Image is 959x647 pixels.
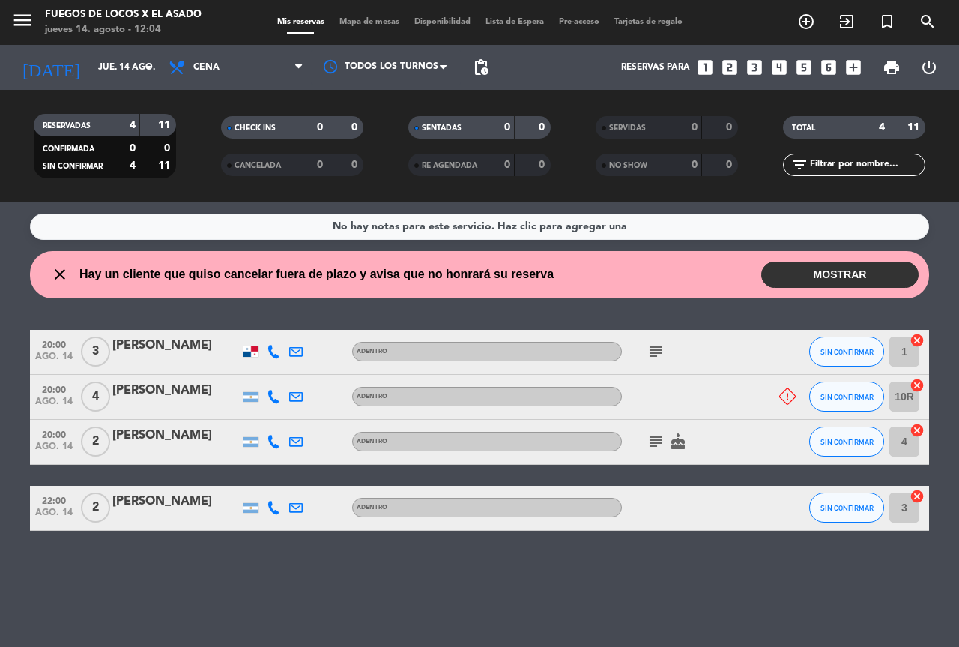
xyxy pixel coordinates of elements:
span: Pre-acceso [551,18,607,26]
span: CHECK INS [235,124,276,132]
span: ago. 14 [35,508,73,525]
strong: 4 [130,160,136,171]
strong: 11 [158,120,173,130]
strong: 0 [726,122,735,133]
strong: 0 [351,122,360,133]
strong: 4 [879,122,885,133]
span: SIN CONFIRMAR [43,163,103,170]
strong: 0 [504,160,510,170]
i: search [919,13,937,31]
span: SIN CONFIRMAR [820,438,874,446]
strong: 0 [726,160,735,170]
span: Cena [193,62,220,73]
button: SIN CONFIRMAR [809,493,884,523]
span: Disponibilidad [407,18,478,26]
div: No hay notas para este servicio. Haz clic para agregar una [333,218,627,235]
button: SIN CONFIRMAR [809,427,884,457]
span: RE AGENDADA [422,162,477,169]
strong: 0 [504,122,510,133]
span: 2 [81,493,110,523]
div: LOG OUT [910,45,948,90]
span: 4 [81,382,110,412]
span: ago. 14 [35,397,73,414]
span: SIN CONFIRMAR [820,504,874,512]
strong: 4 [130,120,136,130]
strong: 0 [317,160,323,170]
span: ADENTRO [357,505,387,511]
span: 20:00 [35,335,73,352]
i: power_settings_new [920,58,938,76]
strong: 0 [539,122,548,133]
span: CANCELADA [235,162,281,169]
span: SIN CONFIRMAR [820,393,874,401]
div: jueves 14. agosto - 12:04 [45,22,202,37]
div: [PERSON_NAME] [112,381,240,400]
span: 20:00 [35,380,73,397]
span: 2 [81,427,110,457]
i: add_circle_outline [797,13,815,31]
span: ADENTRO [357,349,387,355]
span: NO SHOW [609,162,647,169]
div: [PERSON_NAME] [112,426,240,445]
i: cancel [910,378,925,393]
strong: 0 [351,160,360,170]
strong: 0 [692,160,698,170]
input: Filtrar por nombre... [808,157,925,173]
span: SERVIDAS [609,124,646,132]
strong: 0 [317,122,323,133]
i: looks_5 [794,58,814,77]
i: [DATE] [11,51,91,84]
span: Tarjetas de regalo [607,18,690,26]
button: MOSTRAR [761,262,919,288]
span: ADENTRO [357,439,387,445]
i: subject [647,433,665,451]
i: close [51,265,69,283]
span: Reservas para [621,62,690,73]
i: looks_3 [745,58,764,77]
i: cancel [910,423,925,438]
span: SIN CONFIRMAR [820,348,874,356]
i: looks_6 [819,58,838,77]
i: turned_in_not [878,13,896,31]
strong: 0 [539,160,548,170]
span: CONFIRMADA [43,145,94,153]
i: cancel [910,489,925,504]
span: print [883,58,901,76]
span: 3 [81,337,110,367]
i: add_box [844,58,863,77]
i: looks_4 [769,58,789,77]
i: looks_two [720,58,739,77]
div: [PERSON_NAME] [112,492,240,511]
button: menu [11,9,34,37]
strong: 11 [907,122,922,133]
span: Lista de Espera [478,18,551,26]
i: menu [11,9,34,31]
span: pending_actions [472,58,490,76]
i: exit_to_app [838,13,856,31]
strong: 0 [692,122,698,133]
strong: 11 [158,160,173,171]
span: 20:00 [35,425,73,442]
i: arrow_drop_down [139,58,157,76]
i: cancel [910,333,925,348]
strong: 0 [130,143,136,154]
i: filter_list [790,156,808,174]
button: SIN CONFIRMAR [809,382,884,412]
span: 22:00 [35,491,73,508]
div: Fuegos de Locos X El Asado [45,7,202,22]
span: Hay un cliente que quiso cancelar fuera de plazo y avisa que no honrará su reserva [79,265,554,284]
strong: 0 [164,143,173,154]
i: cake [669,433,687,451]
span: ago. 14 [35,442,73,459]
i: subject [647,343,665,361]
span: Mapa de mesas [332,18,407,26]
span: TOTAL [792,124,815,132]
span: ADENTRO [357,394,387,400]
span: Mis reservas [270,18,332,26]
span: SENTADAS [422,124,462,132]
span: ago. 14 [35,352,73,369]
div: [PERSON_NAME] [112,336,240,355]
span: RESERVADAS [43,122,91,130]
i: looks_one [695,58,715,77]
button: SIN CONFIRMAR [809,337,884,367]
